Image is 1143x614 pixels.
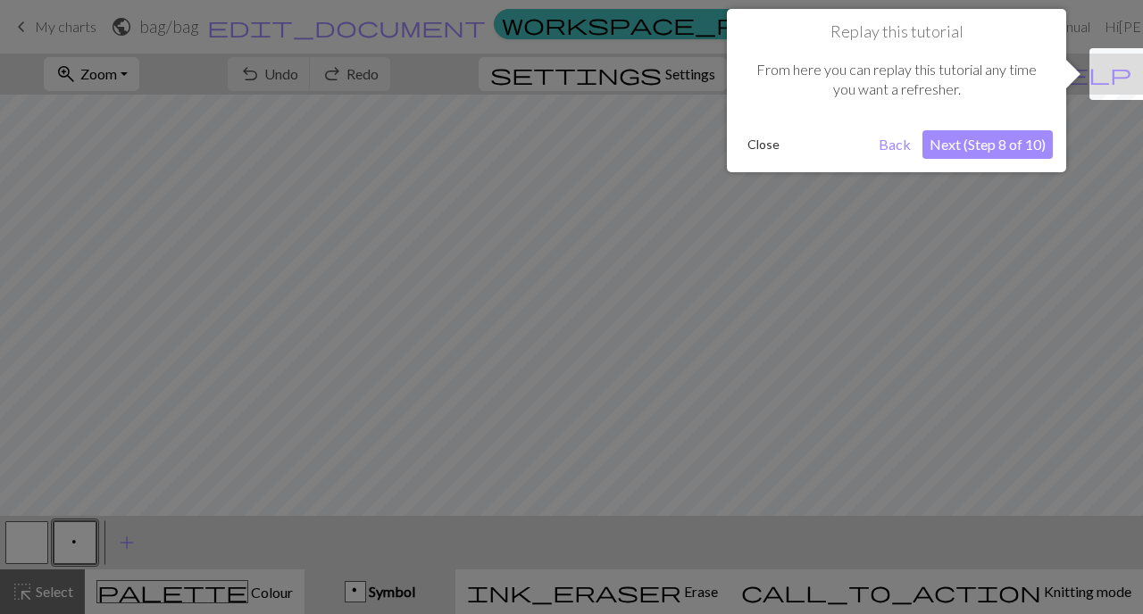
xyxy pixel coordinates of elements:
[872,130,918,159] button: Back
[727,9,1066,172] div: Replay this tutorial
[740,22,1053,42] h1: Replay this tutorial
[740,131,787,158] button: Close
[740,42,1053,118] div: From here you can replay this tutorial any time you want a refresher.
[922,130,1053,159] button: Next (Step 8 of 10)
